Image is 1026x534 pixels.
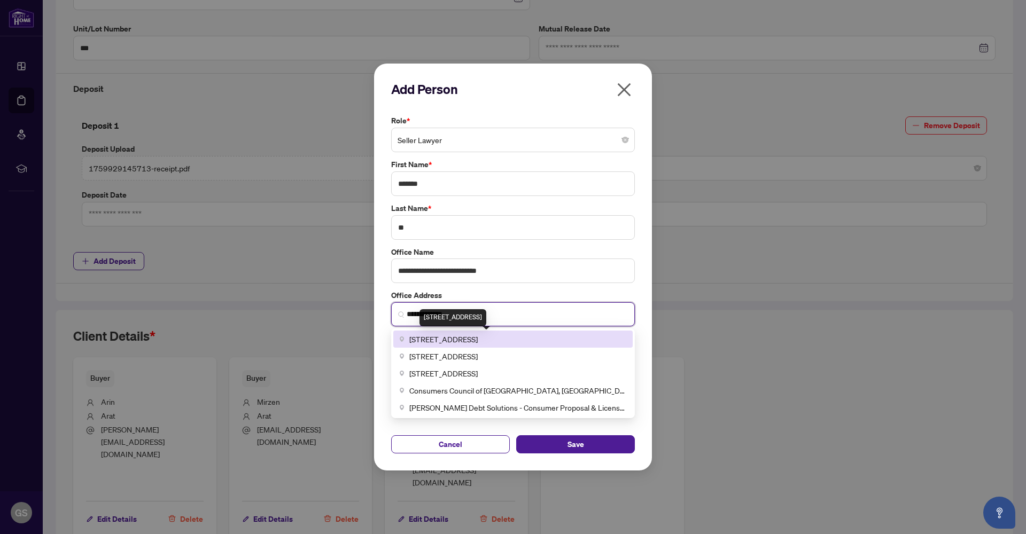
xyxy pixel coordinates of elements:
label: First Name [391,159,635,170]
label: Role [391,115,635,127]
div: [STREET_ADDRESS] [419,309,486,326]
button: Cancel [391,435,510,453]
span: [STREET_ADDRESS] [409,367,478,379]
label: Office Address [391,289,635,301]
span: Consumers Council of [GEOGRAPHIC_DATA], [GEOGRAPHIC_DATA], [GEOGRAPHIC_DATA], [GEOGRAPHIC_DATA], ... [409,384,626,396]
span: Save [568,436,584,453]
label: Last Name [391,202,635,214]
button: Save [516,435,635,453]
span: [STREET_ADDRESS] [409,333,478,345]
span: close [616,81,633,98]
span: [PERSON_NAME] Debt Solutions - Consumer Proposal & Licensed Insolvency Trustee, [STREET_ADDRESS][... [409,402,626,413]
button: Open asap [983,497,1015,529]
img: search_icon [398,311,405,318]
span: Seller Lawyer [398,130,628,150]
span: close-circle [622,137,628,143]
span: [STREET_ADDRESS] [409,350,478,362]
label: Office Name [391,246,635,258]
h2: Add Person [391,81,635,98]
span: Cancel [439,436,462,453]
